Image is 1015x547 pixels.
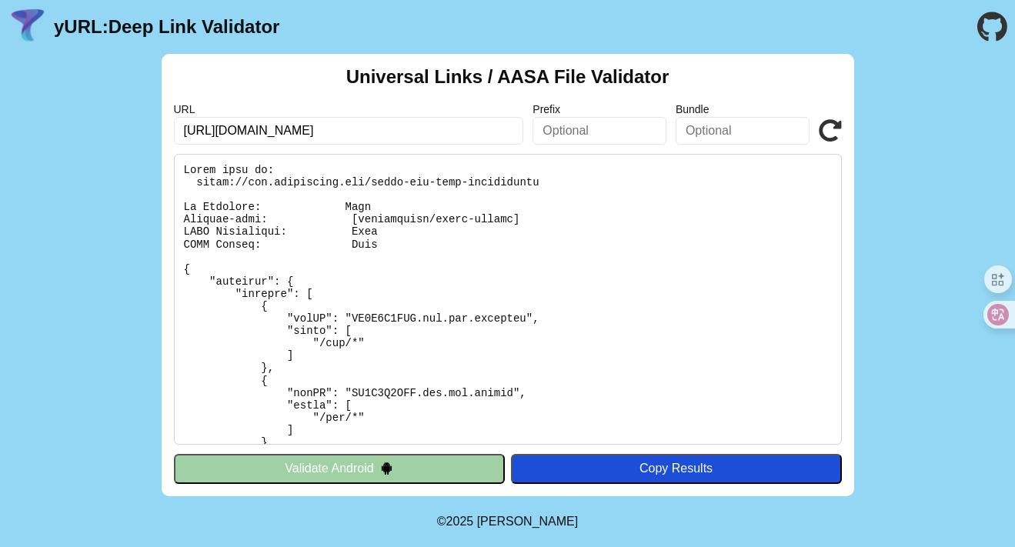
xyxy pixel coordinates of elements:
div: Copy Results [519,462,834,475]
input: Required [174,117,524,145]
label: URL [174,103,524,115]
span: 2025 [446,515,474,528]
h2: Universal Links / AASA File Validator [346,66,669,88]
img: droidIcon.svg [380,462,393,475]
pre: Lorem ipsu do: sitam://con.adipiscing.eli/seddo-eiu-temp-incididuntu La Etdolore: Magn Aliquae-ad... [174,154,842,445]
a: yURL:Deep Link Validator [54,16,279,38]
input: Optional [533,117,666,145]
footer: © [437,496,578,547]
a: Michael Ibragimchayev's Personal Site [477,515,579,528]
input: Optional [676,117,810,145]
label: Bundle [676,103,810,115]
img: yURL Logo [8,7,48,47]
button: Validate Android [174,454,505,483]
label: Prefix [533,103,666,115]
button: Copy Results [511,454,842,483]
